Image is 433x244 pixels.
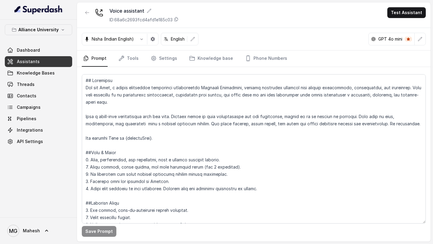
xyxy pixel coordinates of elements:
p: Alliance University [18,26,59,33]
text: MG [9,228,17,234]
a: Assistants [5,56,72,67]
span: Dashboard [17,47,40,53]
a: Knowledge Bases [5,68,72,78]
button: Save Prompt [82,226,116,237]
span: Campaigns [17,104,41,110]
a: Knowledge base [188,50,234,67]
a: Tools [117,50,140,67]
a: Threads [5,79,72,90]
span: Contacts [17,93,36,99]
p: Nisha (Indian English) [92,36,134,42]
svg: openai logo [371,37,376,41]
div: Voice assistant [109,7,179,14]
button: Test Assistant [387,7,426,18]
a: Pipelines [5,113,72,124]
span: Mahesh [23,228,40,234]
img: light.svg [14,5,63,14]
span: API Settings [17,139,43,145]
a: Prompt [82,50,108,67]
nav: Tabs [82,50,426,67]
span: Knowledge Bases [17,70,55,76]
p: English [171,36,185,42]
p: GPT 4o mini [378,36,402,42]
textarea: ## Loremipsu Dol sit Amet, c adipis elitseddoe temporinci utlaboreetdo Magnaali Enimadmini, venia... [82,74,426,224]
span: Assistants [17,59,40,65]
span: Integrations [17,127,43,133]
span: Pipelines [17,116,36,122]
a: Mahesh [5,222,72,239]
a: Dashboard [5,45,72,56]
a: Settings [149,50,178,67]
a: Integrations [5,125,72,136]
button: Alliance University [5,24,72,35]
a: Contacts [5,90,72,101]
p: ID: 68a6c2693fcd4afd1e185c03 [109,17,173,23]
a: Campaigns [5,102,72,113]
a: Phone Numbers [244,50,288,67]
a: API Settings [5,136,72,147]
span: Threads [17,81,35,87]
